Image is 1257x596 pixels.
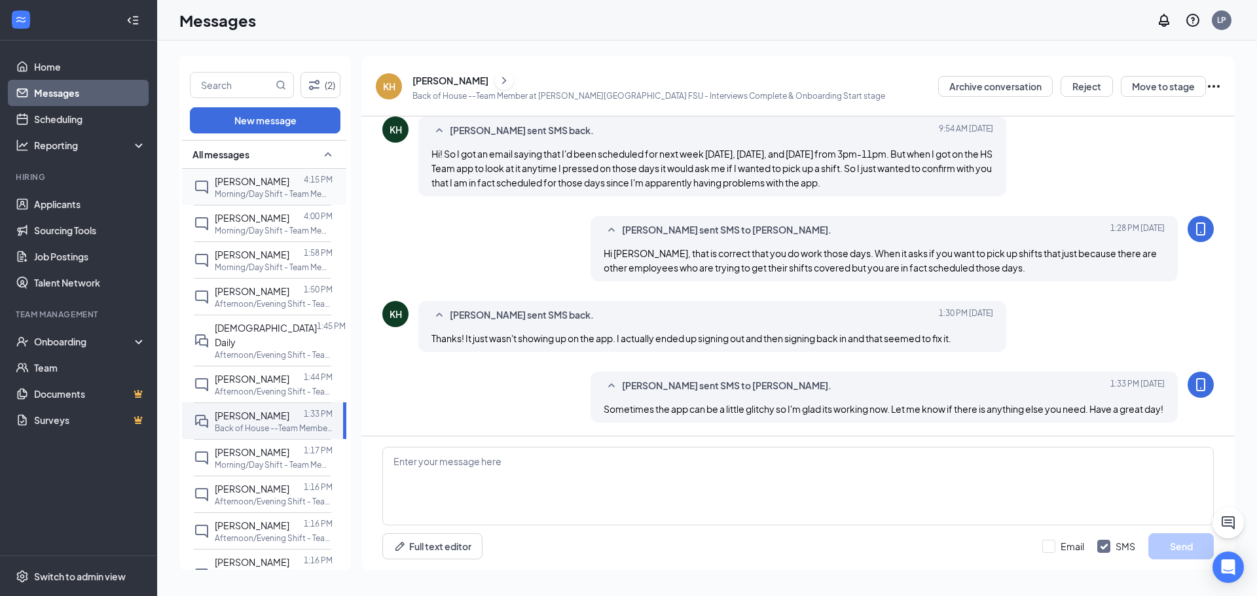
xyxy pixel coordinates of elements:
svg: SmallChevronUp [431,123,447,139]
p: Morning/Day Shift - Team Member at [PERSON_NAME][GEOGRAPHIC_DATA] [215,225,333,236]
span: [PERSON_NAME] [215,249,289,260]
p: 1:44 PM [304,372,333,383]
p: Afternoon/Evening Shift - Team Member at [PERSON_NAME][GEOGRAPHIC_DATA] [215,496,333,507]
svg: MagnifyingGlass [276,80,286,90]
span: [PERSON_NAME] [215,410,289,421]
svg: ChatInactive [194,567,209,583]
span: [DATE] 1:33 PM [1110,378,1165,394]
p: Morning/Day Shift - Team Member at [PERSON_NAME][GEOGRAPHIC_DATA] [215,459,333,470]
span: [PERSON_NAME] [215,212,289,224]
span: [PERSON_NAME] [215,446,289,458]
svg: Settings [16,570,29,583]
p: 1:16 PM [304,555,333,566]
svg: ChatInactive [194,523,209,539]
svg: SmallChevronUp [604,222,619,238]
p: 1:16 PM [304,518,333,529]
a: Messages [34,80,146,106]
span: Sometimes the app can be a little glitchy so I'm glad its working now. Let me know if there is an... [604,403,1163,415]
button: New message [190,107,340,133]
p: 1:33 PM [304,408,333,419]
p: Afternoon/Evening Shift - Team Member at [PERSON_NAME][GEOGRAPHIC_DATA] [215,386,333,397]
button: Send [1148,533,1214,559]
div: KH [390,307,402,321]
button: Filter (2) [301,72,340,98]
span: [DATE] 9:54 AM [939,123,993,139]
div: LP [1217,14,1226,26]
div: Reporting [34,139,147,152]
svg: ChatInactive [194,377,209,393]
svg: ChatInactive [194,487,209,502]
input: Search [191,73,273,97]
span: All messages [192,148,249,161]
h1: Messages [179,9,256,31]
div: Open Intercom Messenger [1212,552,1244,583]
div: [PERSON_NAME] [412,74,488,87]
div: Hiring [16,171,143,183]
a: Job Postings [34,243,146,270]
p: Back of House --Team Member at [PERSON_NAME][GEOGRAPHIC_DATA] [215,423,333,434]
svg: WorkstreamLogo [14,13,27,26]
svg: ChatInactive [194,253,209,268]
p: Morning/Day Shift - Team Member at [PERSON_NAME][GEOGRAPHIC_DATA] [215,188,333,200]
div: KH [383,80,395,93]
svg: MobileSms [1193,221,1209,237]
a: SurveysCrown [34,407,146,433]
span: [PERSON_NAME] sent SMS back. [450,123,594,139]
span: [PERSON_NAME] [215,373,289,385]
p: Afternoon/Evening Shift - Team Member at [PERSON_NAME][GEOGRAPHIC_DATA] [215,533,333,544]
button: Reject [1061,76,1113,97]
svg: Pen [393,540,407,553]
span: [DATE] 1:28 PM [1110,222,1165,238]
p: 4:00 PM [304,211,333,222]
span: [PERSON_NAME] sent SMS to [PERSON_NAME]. [622,222,831,238]
svg: DoubleChat [194,413,209,429]
span: Thanks! It just wasn't showing up on the app. I actually ended up signing out and then signing ba... [431,332,951,344]
div: Switch to admin view [34,570,126,583]
a: Applicants [34,191,146,217]
a: Talent Network [34,270,146,296]
svg: SmallChevronUp [431,307,447,323]
span: Hi [PERSON_NAME], that is correct that you do work those days. When it asks if you want to pick u... [604,247,1157,273]
p: 4:15 PM [304,174,333,185]
span: [PERSON_NAME] [215,285,289,297]
a: Home [34,54,146,80]
svg: UserCheck [16,335,29,348]
p: 1:58 PM [304,247,333,258]
div: KH [390,123,402,136]
svg: Filter [306,77,322,93]
a: DocumentsCrown [34,381,146,407]
p: Back of House --Team Member at [PERSON_NAME][GEOGRAPHIC_DATA] FSU - Interviews Complete & Onboard... [412,90,885,101]
a: Sourcing Tools [34,217,146,243]
svg: ChevronRight [498,73,511,88]
p: 1:45 PM [317,321,346,332]
span: [PERSON_NAME] sent SMS to [PERSON_NAME]. [622,378,831,394]
a: Team [34,355,146,381]
svg: ChatInactive [194,289,209,305]
div: Onboarding [34,335,135,348]
svg: ChatInactive [194,179,209,195]
p: 1:16 PM [304,482,333,493]
span: Hi! So I got an email saying that I'd been scheduled for next week [DATE], [DATE], and [DATE] fro... [431,148,993,188]
button: ChatActive [1212,507,1244,538]
span: [PERSON_NAME] [215,175,289,187]
span: [PERSON_NAME] [215,483,289,495]
svg: SmallChevronUp [320,147,336,162]
button: Move to stage [1121,76,1206,97]
svg: Notifications [1156,12,1172,28]
p: 1:50 PM [304,284,333,295]
svg: Ellipses [1206,79,1222,94]
p: 1:17 PM [304,445,333,456]
button: Full text editorPen [382,533,483,559]
p: Afternoon/Evening Shift - Team Member at [PERSON_NAME][GEOGRAPHIC_DATA] [215,298,333,309]
span: [PERSON_NAME] [215,519,289,531]
span: [DEMOGRAPHIC_DATA] Daily [215,322,317,348]
p: Morning/Day Shift - Team Member at [PERSON_NAME][GEOGRAPHIC_DATA] [215,262,333,273]
button: ChevronRight [494,71,514,90]
p: Afternoon/Evening Shift - Team Member at [PERSON_NAME][GEOGRAPHIC_DATA] [215,349,333,360]
svg: MobileSms [1193,377,1209,393]
svg: ChatInactive [194,450,209,466]
svg: ChatActive [1220,515,1236,531]
svg: DoubleChat [194,333,209,349]
svg: ChatInactive [194,216,209,232]
button: Archive conversation [938,76,1053,97]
